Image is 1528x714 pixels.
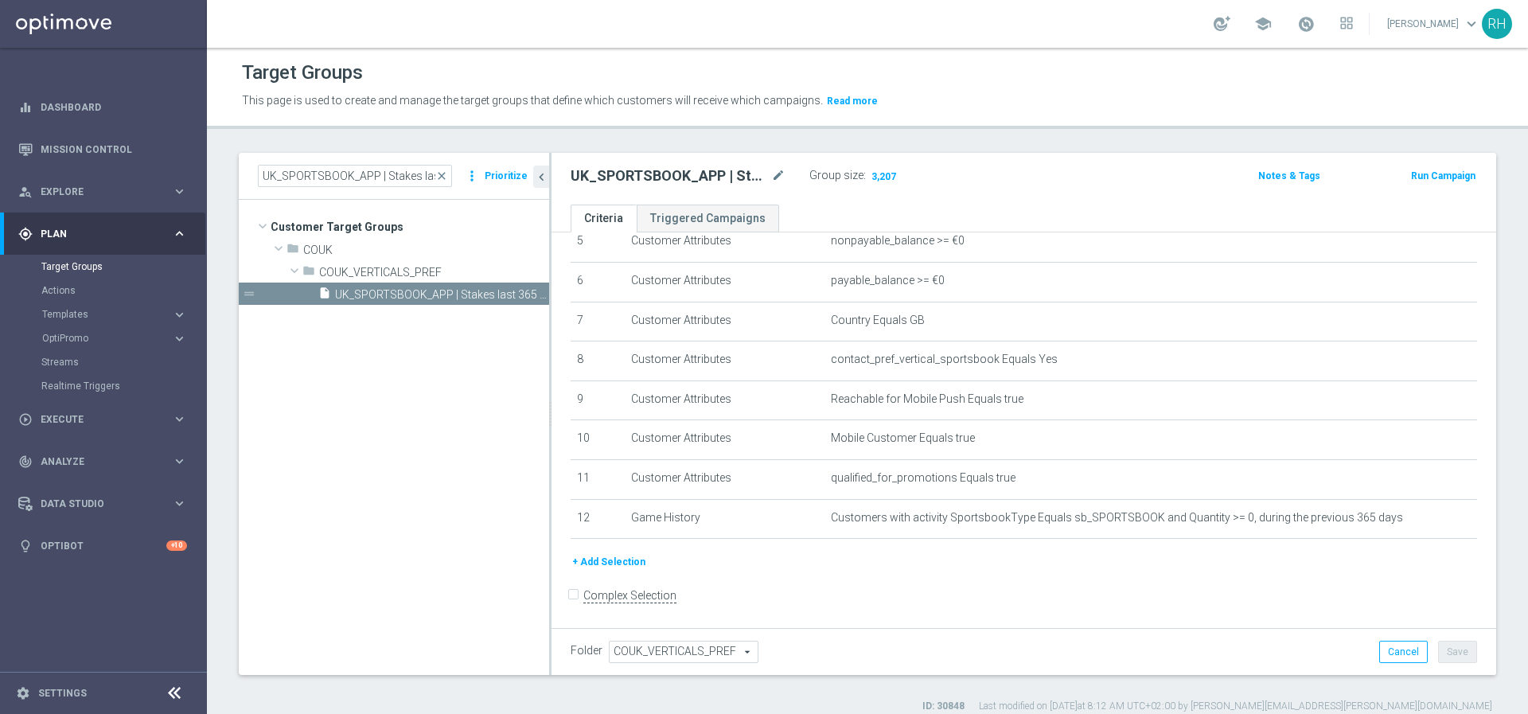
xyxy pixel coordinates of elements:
span: school [1254,15,1272,33]
td: Game History [625,499,824,539]
label: : [863,169,866,182]
i: lightbulb [18,539,33,553]
td: Customer Attributes [625,223,824,263]
a: Mission Control [41,128,187,170]
i: keyboard_arrow_right [172,454,187,469]
span: UK_SPORTSBOOK_APP | Stakes last 365 days [335,288,549,302]
button: chevron_left [533,166,549,188]
i: insert_drive_file [318,287,331,305]
h2: UK_SPORTSBOOK_APP | Stakes last 365 days [571,166,768,185]
div: Templates [41,302,205,326]
td: Customer Attributes [625,302,824,341]
span: Customers with activity SportsbookType Equals sb_SPORTSBOOK and Quantity >= 0, during the previou... [831,511,1403,525]
button: Prioritize [482,166,530,187]
button: Save [1438,641,1477,663]
a: Criteria [571,205,637,232]
h1: Target Groups [242,61,363,84]
button: Read more [825,92,879,110]
td: 8 [571,341,625,381]
i: chevron_left [534,170,549,185]
button: + Add Selection [571,553,647,571]
button: Notes & Tags [1257,167,1322,185]
div: Templates [42,310,172,319]
div: Execute [18,412,172,427]
label: Group size [809,169,863,182]
i: keyboard_arrow_right [172,412,187,427]
div: Dashboard [18,86,187,128]
div: Plan [18,227,172,241]
i: keyboard_arrow_right [172,184,187,199]
a: Settings [38,689,87,698]
a: Triggered Campaigns [637,205,779,232]
span: COUK [303,244,549,257]
span: payable_balance >= €0 [831,274,945,287]
i: keyboard_arrow_right [172,331,187,346]
span: qualified_for_promotions Equals true [831,471,1015,485]
i: mode_edit [771,166,785,185]
td: 12 [571,499,625,539]
td: 9 [571,380,625,420]
button: gps_fixed Plan keyboard_arrow_right [18,228,188,240]
button: track_changes Analyze keyboard_arrow_right [18,455,188,468]
button: Data Studio keyboard_arrow_right [18,497,188,510]
i: folder [286,242,299,260]
span: Mobile Customer Equals true [831,431,975,445]
td: 5 [571,223,625,263]
span: close [435,170,448,182]
label: Last modified on [DATE] at 8:12 AM UTC+02:00 by [PERSON_NAME][EMAIL_ADDRESS][PERSON_NAME][DOMAIN_... [979,700,1492,713]
button: Cancel [1379,641,1428,663]
span: This page is used to create and manage the target groups that define which customers will receive... [242,94,823,107]
button: Mission Control [18,143,188,156]
div: +10 [166,540,187,551]
i: gps_fixed [18,227,33,241]
td: Customer Attributes [625,459,824,499]
a: Actions [41,284,166,297]
div: Mission Control [18,128,187,170]
a: Optibot [41,525,166,567]
td: Customer Attributes [625,420,824,460]
button: Run Campaign [1409,167,1477,185]
i: equalizer [18,100,33,115]
div: Analyze [18,455,172,469]
label: ID: 30848 [922,700,965,713]
td: 7 [571,302,625,341]
label: Folder [571,644,602,657]
div: Realtime Triggers [41,374,205,398]
i: person_search [18,185,33,199]
button: person_search Explore keyboard_arrow_right [18,185,188,198]
div: Data Studio [18,497,172,511]
span: 3,207 [870,170,898,185]
div: Target Groups [41,255,205,279]
div: OptiPromo [41,326,205,350]
span: Analyze [41,457,172,466]
i: keyboard_arrow_right [172,496,187,511]
div: Streams [41,350,205,374]
div: play_circle_outline Execute keyboard_arrow_right [18,413,188,426]
div: Optibot [18,525,187,567]
div: Actions [41,279,205,302]
button: equalizer Dashboard [18,101,188,114]
td: Customer Attributes [625,380,824,420]
span: Templates [42,310,156,319]
span: Country Equals GB [831,314,925,327]
button: Templates keyboard_arrow_right [41,308,188,321]
a: Target Groups [41,260,166,273]
span: Execute [41,415,172,424]
div: OptiPromo keyboard_arrow_right [41,332,188,345]
div: lightbulb Optibot +10 [18,540,188,552]
i: keyboard_arrow_right [172,226,187,241]
td: 6 [571,262,625,302]
i: keyboard_arrow_right [172,307,187,322]
td: Customer Attributes [625,341,824,381]
span: OptiPromo [42,334,156,343]
span: Plan [41,229,172,239]
td: Customer Attributes [625,262,824,302]
span: nonpayable_balance >= €0 [831,234,965,248]
i: settings [16,686,30,700]
i: track_changes [18,455,33,469]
